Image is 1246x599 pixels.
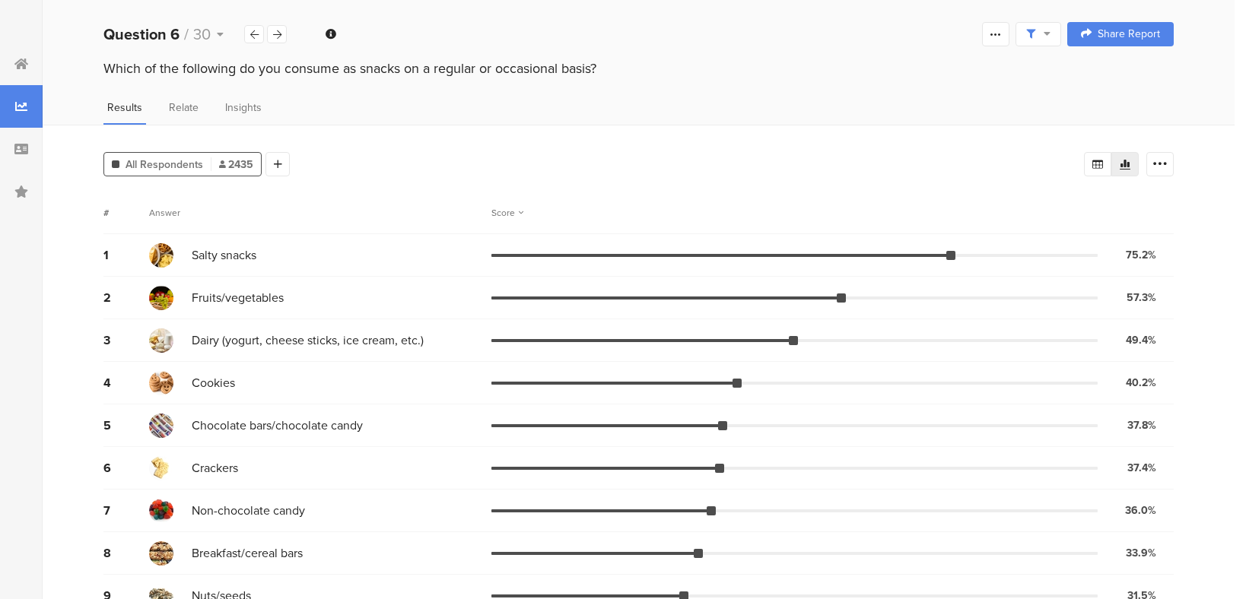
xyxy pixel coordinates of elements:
[149,206,180,220] div: Answer
[192,246,256,264] span: Salty snacks
[193,23,211,46] span: 30
[192,331,424,349] span: Dairy (yogurt, cheese sticks, ice cream, etc.)
[149,328,173,353] img: d3718dnoaommpf.cloudfront.net%2Fitem%2Ff5507e0d99801d22beff.jpe
[1127,290,1156,306] div: 57.3%
[103,502,149,519] div: 7
[103,374,149,391] div: 4
[225,100,262,116] span: Insights
[103,331,149,349] div: 3
[1127,460,1156,476] div: 37.4%
[192,459,238,477] span: Crackers
[149,286,173,310] img: d3718dnoaommpf.cloudfront.net%2Fitem%2Fd7733e7022cb61244c7a.jpe
[192,417,363,434] span: Chocolate bars/chocolate candy
[192,502,305,519] span: Non-chocolate candy
[149,243,173,268] img: d3718dnoaommpf.cloudfront.net%2Fitem%2Fbae4bf2b9357f1377788.jpe
[103,289,149,306] div: 2
[1126,247,1156,263] div: 75.2%
[103,206,149,220] div: #
[184,23,189,46] span: /
[169,100,199,116] span: Relate
[1126,375,1156,391] div: 40.2%
[1126,332,1156,348] div: 49.4%
[219,157,253,173] span: 2435
[1126,545,1156,561] div: 33.9%
[103,59,1174,78] div: Which of the following do you consume as snacks on a regular or occasional basis?
[103,459,149,477] div: 6
[149,499,173,523] img: d3718dnoaommpf.cloudfront.net%2Fitem%2F9b201e361cd7df38fc35.jpe
[149,371,173,395] img: d3718dnoaommpf.cloudfront.net%2Fitem%2F65a0c2735c18c3917e10.jpe
[491,206,523,220] div: Score
[103,23,180,46] b: Question 6
[1125,502,1156,518] div: 36.0%
[149,414,173,438] img: d3718dnoaommpf.cloudfront.net%2Fitem%2Fc929892f811b09d790b8.jpe
[149,456,173,480] img: d3718dnoaommpf.cloudfront.net%2Fitem%2Fd6d22b179a4c2243d6df.jpe
[1098,29,1160,40] span: Share Report
[103,417,149,434] div: 5
[192,289,284,306] span: Fruits/vegetables
[1127,417,1156,433] div: 37.8%
[103,544,149,562] div: 8
[107,100,142,116] span: Results
[192,374,235,391] span: Cookies
[192,544,303,562] span: Breakfast/cereal bars
[149,541,173,566] img: d3718dnoaommpf.cloudfront.net%2Fitem%2F7fcb182faf3b905f8fee.jpe
[126,157,203,173] span: All Respondents
[103,246,149,264] div: 1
